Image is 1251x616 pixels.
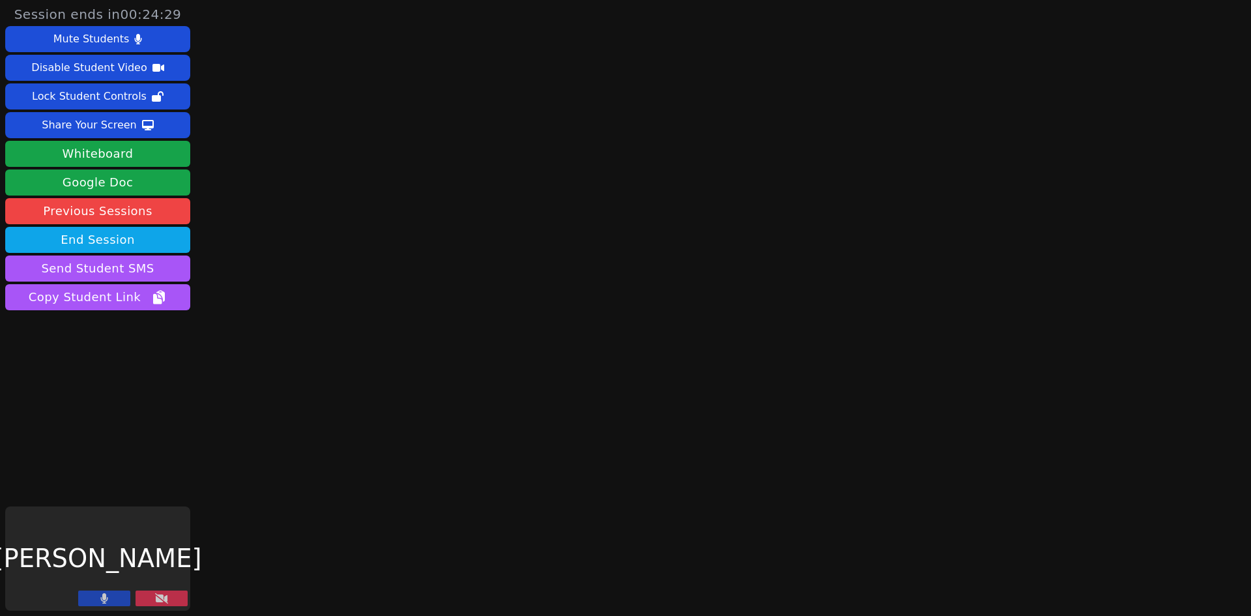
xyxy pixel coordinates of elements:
[14,5,182,23] span: Session ends in
[5,256,190,282] button: Send Student SMS
[5,26,190,52] button: Mute Students
[5,506,190,611] div: [PERSON_NAME]
[5,55,190,81] button: Disable Student Video
[5,112,190,138] button: Share Your Screen
[5,198,190,224] a: Previous Sessions
[5,227,190,253] button: End Session
[29,288,167,306] span: Copy Student Link
[5,169,190,196] a: Google Doc
[121,7,182,22] time: 00:24:29
[5,284,190,310] button: Copy Student Link
[32,86,147,107] div: Lock Student Controls
[5,141,190,167] button: Whiteboard
[42,115,137,136] div: Share Your Screen
[53,29,129,50] div: Mute Students
[31,57,147,78] div: Disable Student Video
[5,83,190,110] button: Lock Student Controls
